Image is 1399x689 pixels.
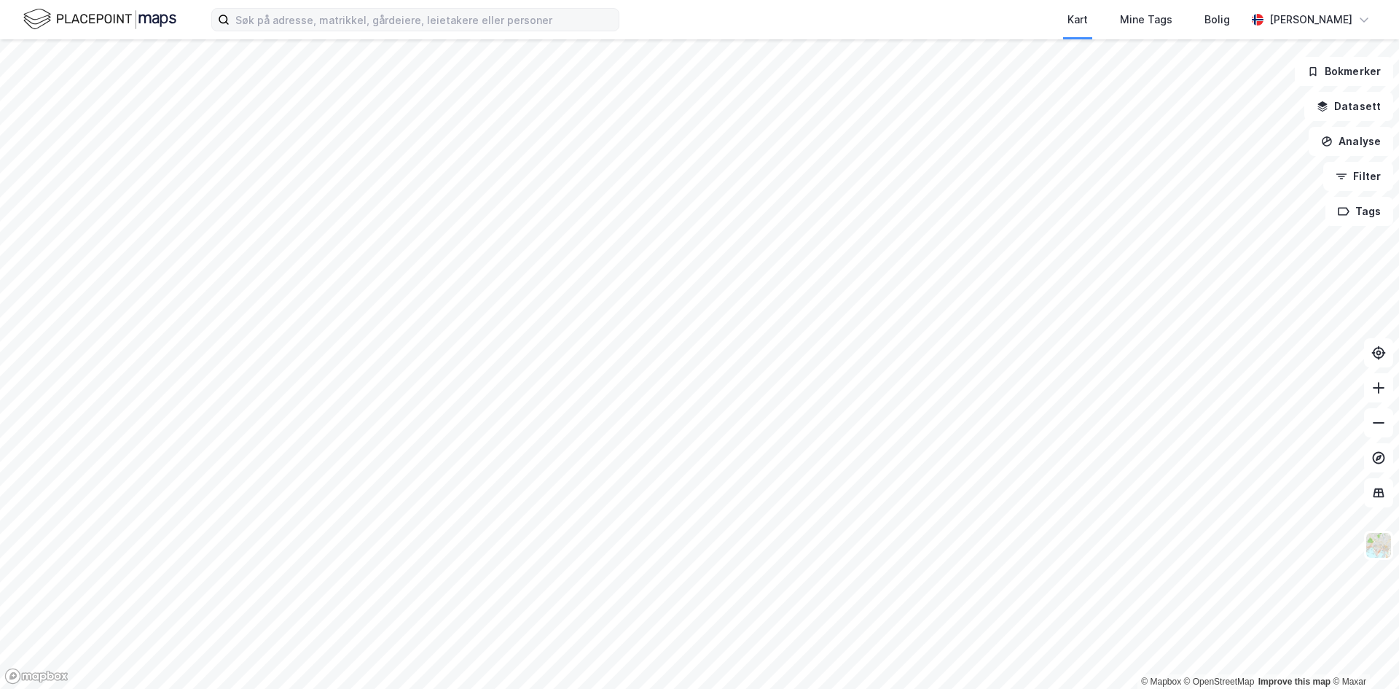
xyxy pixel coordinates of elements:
img: logo.f888ab2527a4732fd821a326f86c7f29.svg [23,7,176,32]
div: Mine Tags [1120,11,1172,28]
div: Bolig [1204,11,1230,28]
div: [PERSON_NAME] [1269,11,1352,28]
iframe: Chat Widget [1326,619,1399,689]
input: Søk på adresse, matrikkel, gårdeiere, leietakere eller personer [230,9,619,31]
div: Kart [1067,11,1088,28]
div: Kontrollprogram for chat [1326,619,1399,689]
